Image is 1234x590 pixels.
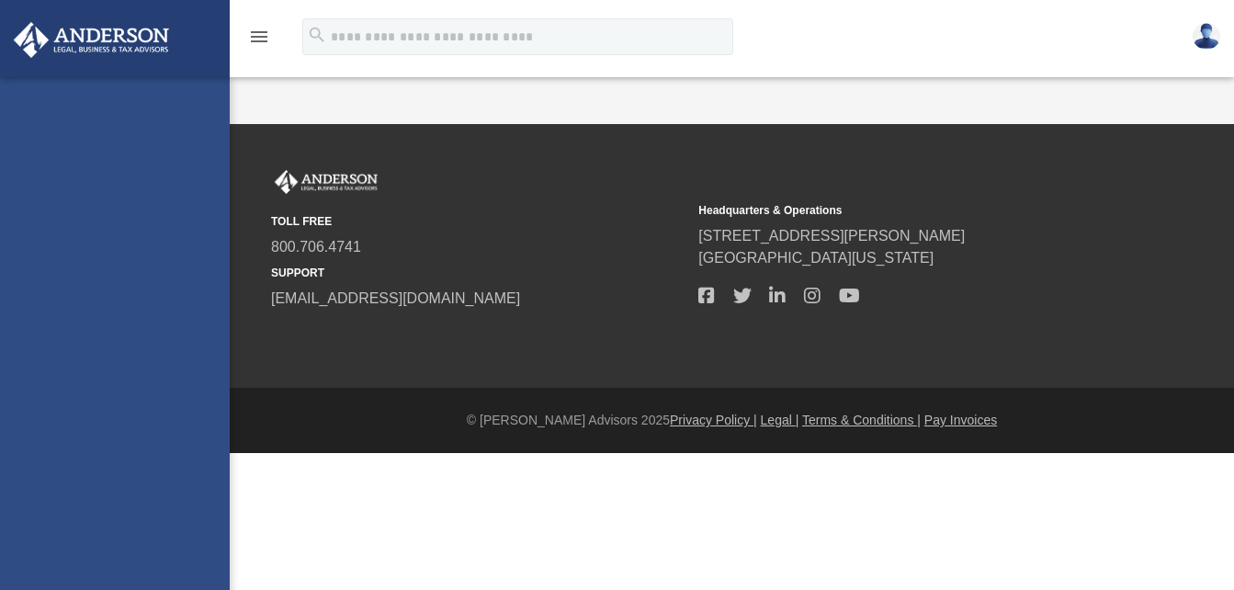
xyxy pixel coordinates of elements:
a: [STREET_ADDRESS][PERSON_NAME] [698,228,965,244]
small: Headquarters & Operations [698,202,1113,219]
img: Anderson Advisors Platinum Portal [271,170,381,194]
a: [EMAIL_ADDRESS][DOMAIN_NAME] [271,290,520,306]
a: Pay Invoices [924,413,997,427]
a: Privacy Policy | [670,413,757,427]
a: menu [248,35,270,48]
a: Legal | [761,413,799,427]
img: Anderson Advisors Platinum Portal [8,22,175,58]
img: User Pic [1193,23,1220,50]
a: 800.706.4741 [271,239,361,255]
div: © [PERSON_NAME] Advisors 2025 [230,411,1234,430]
a: [GEOGRAPHIC_DATA][US_STATE] [698,250,934,266]
small: SUPPORT [271,265,685,281]
i: search [307,25,327,45]
a: Terms & Conditions | [802,413,921,427]
small: TOLL FREE [271,213,685,230]
i: menu [248,26,270,48]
